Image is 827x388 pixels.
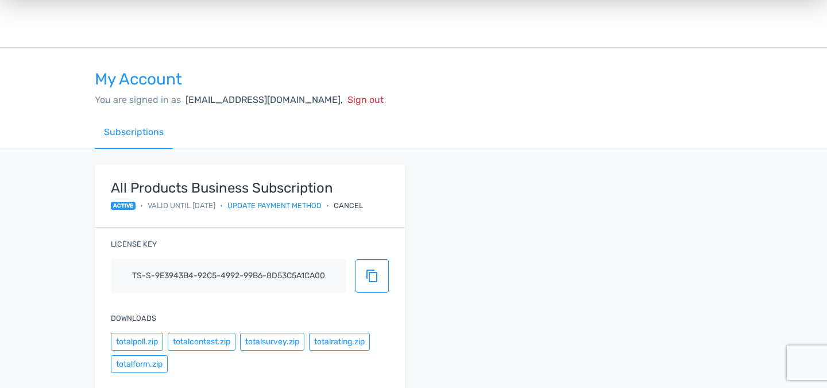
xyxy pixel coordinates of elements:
[140,200,143,211] span: •
[186,94,343,105] span: [EMAIL_ADDRESS][DOMAIN_NAME],
[240,333,304,351] button: totalsurvey.zip
[347,94,384,105] span: Sign out
[111,355,168,373] button: totalform.zip
[95,116,173,149] a: Subscriptions
[95,94,181,105] span: You are signed in as
[220,200,223,211] span: •
[365,269,379,283] span: content_copy
[309,333,370,351] button: totalrating.zip
[111,180,363,195] strong: All Products Business Subscription
[95,71,732,89] h3: My Account
[111,313,156,324] label: Downloads
[111,239,157,249] label: License key
[111,202,136,210] span: active
[148,200,215,211] span: Valid until [DATE]
[355,259,389,293] button: content_copy
[168,333,235,351] button: totalcontest.zip
[326,200,329,211] span: •
[227,200,322,211] a: Update payment method
[111,333,163,351] button: totalpoll.zip
[334,200,363,211] div: Cancel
